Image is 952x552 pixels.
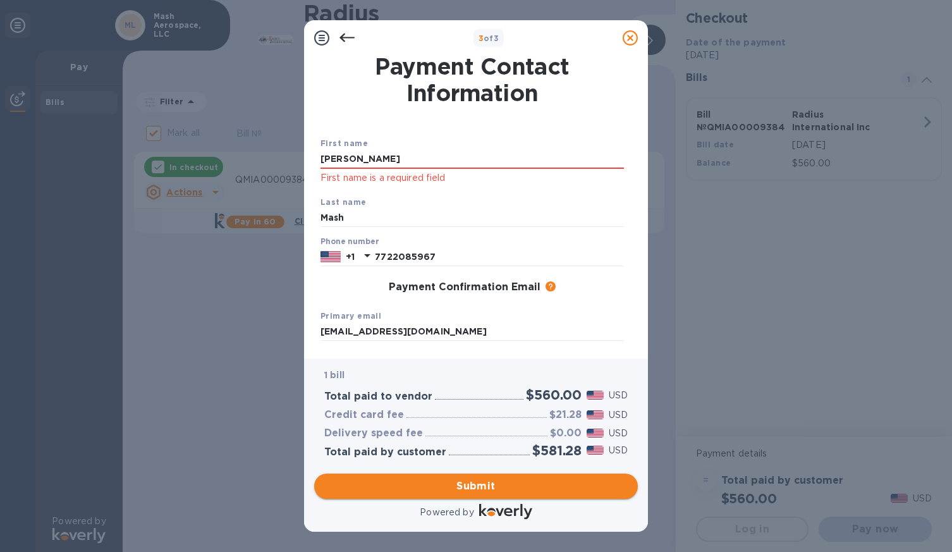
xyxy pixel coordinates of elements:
[389,281,540,293] h3: Payment Confirmation Email
[320,150,624,169] input: Enter your first name
[320,250,341,264] img: US
[587,446,604,455] img: USD
[479,34,499,43] b: of 3
[324,391,432,403] h3: Total paid to vendor
[320,311,381,321] b: Primary email
[479,34,484,43] span: 3
[375,247,624,266] input: Enter your phone number
[320,322,624,341] input: Enter your primary name
[320,238,379,246] label: Phone number
[320,53,624,106] h1: Payment Contact Information
[587,429,604,438] img: USD
[479,504,532,519] img: Logo
[320,209,624,228] input: Enter your last name
[320,171,624,185] p: First name is a required field
[549,409,582,421] h3: $21.28
[320,197,367,207] b: Last name
[320,138,368,148] b: First name
[324,427,423,439] h3: Delivery speed fee
[324,370,345,380] b: 1 bill
[324,446,446,458] h3: Total paid by customer
[532,443,582,458] h2: $581.28
[609,444,628,457] p: USD
[609,427,628,440] p: USD
[609,408,628,422] p: USD
[587,391,604,400] img: USD
[550,427,582,439] h3: $0.00
[587,410,604,419] img: USD
[346,250,355,263] p: +1
[324,409,404,421] h3: Credit card fee
[420,506,473,519] p: Powered by
[314,474,638,499] button: Submit
[526,387,582,403] h2: $560.00
[324,479,628,494] span: Submit
[609,389,628,402] p: USD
